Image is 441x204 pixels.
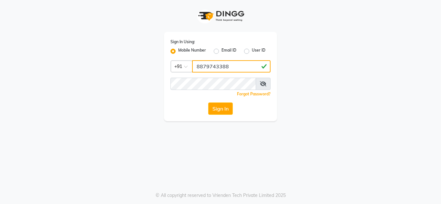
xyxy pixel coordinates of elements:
[237,92,271,96] a: Forgot Password?
[170,39,195,45] label: Sign In Using:
[208,102,233,115] button: Sign In
[170,78,256,90] input: Username
[178,47,206,55] label: Mobile Number
[195,6,246,25] img: logo1.svg
[221,47,236,55] label: Email ID
[192,60,271,73] input: Username
[252,47,265,55] label: User ID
